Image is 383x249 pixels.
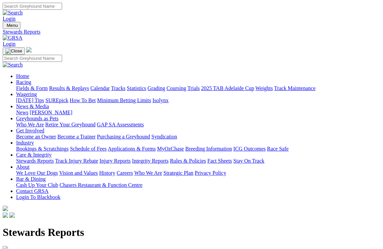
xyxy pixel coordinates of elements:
[16,85,380,91] div: Racing
[16,140,34,146] a: Industry
[3,3,62,10] input: Search
[3,62,23,68] img: Search
[3,29,380,35] a: Stewards Reports
[45,122,96,127] a: Retire Your Greyhound
[274,85,316,91] a: Track Maintenance
[16,170,58,176] a: We Love Our Dogs
[170,158,206,164] a: Rules & Policies
[16,188,48,194] a: Contact GRSA
[16,73,29,79] a: Home
[7,23,18,28] span: Menu
[16,158,380,164] div: Care & Integrity
[16,116,58,121] a: Greyhounds as Pets
[132,158,169,164] a: Integrity Reports
[57,134,96,139] a: Become a Trainer
[163,170,193,176] a: Strategic Plan
[59,170,98,176] a: Vision and Values
[16,122,380,128] div: Greyhounds as Pets
[26,47,32,52] img: logo-grsa-white.png
[207,158,232,164] a: Fact Sheets
[16,170,380,176] div: About
[97,134,150,139] a: Purchasing a Greyhound
[3,10,23,16] img: Search
[16,134,380,140] div: Get Involved
[16,97,44,103] a: [DATE] Tips
[255,85,273,91] a: Weights
[9,212,15,218] img: twitter.svg
[3,41,15,47] a: Login
[108,146,156,152] a: Applications & Forms
[49,85,89,91] a: Results & Replays
[16,164,30,170] a: About
[99,170,115,176] a: History
[127,85,146,91] a: Statistics
[195,170,226,176] a: Privacy Policy
[3,206,8,211] img: logo-grsa-white.png
[16,122,44,127] a: Who We Are
[134,170,162,176] a: Who We Are
[99,158,131,164] a: Injury Reports
[16,146,380,152] div: Industry
[3,22,20,29] button: Toggle navigation
[185,146,232,152] a: Breeding Information
[152,97,169,103] a: Isolynx
[151,134,177,139] a: Syndication
[59,182,142,188] a: Chasers Restaurant & Function Centre
[16,79,31,85] a: Racing
[267,146,288,152] a: Race Safe
[3,226,380,239] h1: Stewards Reports
[97,97,151,103] a: Minimum Betting Limits
[16,176,46,182] a: Bar & Dining
[16,182,58,188] a: Cash Up Your Club
[16,97,380,103] div: Wagering
[16,182,380,188] div: Bar & Dining
[70,146,106,152] a: Schedule of Fees
[16,85,48,91] a: Fields & Form
[16,158,54,164] a: Stewards Reports
[233,146,266,152] a: ICG Outcomes
[3,16,15,22] a: Login
[16,103,49,109] a: News & Media
[3,212,8,218] img: facebook.svg
[111,85,126,91] a: Tracks
[55,158,98,164] a: Track Injury Rebate
[187,85,200,91] a: Trials
[16,194,60,200] a: Login To Blackbook
[16,134,56,139] a: Become an Owner
[90,85,110,91] a: Calendar
[30,110,72,115] a: [PERSON_NAME]
[16,146,68,152] a: Bookings & Scratchings
[16,128,44,133] a: Get Involved
[116,170,133,176] a: Careers
[166,85,186,91] a: Coursing
[70,97,96,103] a: How To Bet
[16,91,37,97] a: Wagering
[16,152,52,158] a: Care & Integrity
[97,122,144,127] a: GAP SA Assessments
[233,158,264,164] a: Stay On Track
[3,47,25,55] button: Toggle navigation
[201,85,254,91] a: 2025 TAB Adelaide Cup
[157,146,184,152] a: MyOzChase
[16,110,28,115] a: News
[3,55,62,62] input: Search
[3,35,22,41] img: GRSA
[45,97,68,103] a: SUREpick
[5,48,22,54] img: Close
[16,110,380,116] div: News & Media
[148,85,165,91] a: Grading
